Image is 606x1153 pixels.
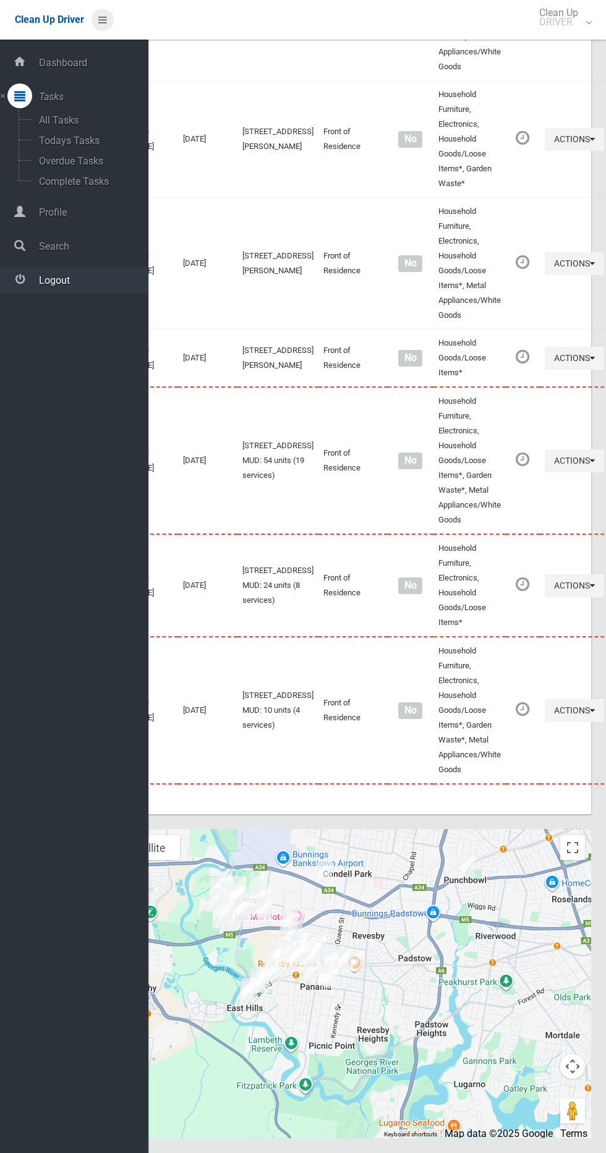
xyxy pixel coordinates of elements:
div: 193 Tower Street, PANANIA NSW 2213<br>Status : AssignedToRoute<br><a href="/driver/booking/484017... [300,955,325,986]
div: 230A Bransgrove Road, PANANIA NSW 2213<br>Status : AssignedToRoute<br><a href="/driver/booking/48... [283,904,307,935]
div: 1 Ellen Street, PANANIA NSW 2213<br>Status : AssignedToRoute<br><a href="/driver/booking/483192/c... [315,958,340,989]
td: Zone [DATE] [126,534,178,637]
td: [DATE] [178,637,237,784]
td: Household Furniture, Electronics, Household Goods/Loose Items*, Garden Waste*, Metal Appliances/W... [433,387,506,534]
td: Household Furniture, Electronics, Household Goods/Loose Items*, Garden Waste*, Metal Appliances/W... [433,637,506,784]
span: Complete Tasks [35,176,138,187]
button: Actions [545,252,604,275]
div: 39 Newland Avenue, MILPERRA NSW 2214<br>Status : AssignedToRoute<br><a href="/driver/booking/4902... [215,876,239,907]
div: 165 Horsley Road, PANANIA NSW 2213<br>Status : AssignedToRoute<br><a href="/driver/booking/488590... [274,925,299,956]
td: Zone [DATE] [126,198,178,330]
div: 4 Sydney Street, PANANIA NSW 2213<br>Status : AssignedToRoute<br><a href="/driver/booking/487122/... [289,929,314,959]
button: Actions [545,128,604,151]
td: Household Furniture, Electronics, Household Goods/Loose Items* [433,534,506,637]
i: Booking awaiting collection. Mark as collected or report issues to complete task. [516,576,529,592]
button: Toggle fullscreen view [560,835,585,860]
div: 36 Dernancourt Parade, MILPERRA NSW 2214<br>Status : AssignedToRoute<br><a href="/driver/booking/... [246,883,271,914]
td: Zone [DATE] [126,387,178,534]
button: Actions [545,449,604,472]
div: 2 Beatham Place, MILPERRA NSW 2214<br>Status : AssignedToRoute<br><a href="/driver/booking/489410... [242,882,267,913]
span: Clean Up [533,8,591,27]
div: 26 Grieve Crescent, MILPERRA NSW 2214<br>Status : AssignedToRoute<br><a href="/driver/booking/489... [224,880,249,911]
div: 13 Warlencourt Avenue, MILPERRA NSW 2214<br>Status : AssignedToRoute<br><a href="/driver/booking/... [229,895,254,925]
div: 11 Somme Crescent, MILPERRA NSW 2214<br>Status : AssignedToRoute<br><a href="/driver/booking/4888... [251,891,276,922]
td: Household Goods/Loose Items* [433,330,506,388]
span: No [398,350,422,367]
div: 12 Wilson Street, PANANIA NSW 2213<br>Status : AssignedToRoute<br><a href="/driver/booking/487987... [288,934,312,964]
div: 3A Piper Close, MILPERRA NSW 2214<br>Status : AssignedToRoute<br><a href="/driver/booking/490750/... [205,872,229,903]
div: 13 Grieve Crescent, MILPERRA NSW 2214<br>Status : AssignedToRoute<br><a href="/driver/booking/488... [222,882,247,913]
div: 12A Drake Street, PANANIA NSW 2213<br>Status : AssignedToRoute<br><a href="/driver/booking/489068... [307,929,332,960]
td: Household Furniture, Electronics, Household Goods/Loose Items*, Garden Waste* [433,81,506,198]
div: 8 Keysor Place, MILPERRA NSW 2214<br>Status : AssignedToRoute<br><a href="/driver/booking/487961/... [244,867,269,898]
td: [STREET_ADDRESS] MUD: 54 units (19 services) [237,387,318,534]
td: [DATE] [178,330,237,388]
i: Booking awaiting collection. Mark as collected or report issues to complete task. [516,349,529,365]
button: Actions [545,347,604,370]
div: 1 Piper Close, MILPERRA NSW 2214<br>Status : AssignedToRoute<br><a href="/driver/booking/488348/c... [206,872,231,903]
h4: Normal sized [393,353,429,364]
td: [DATE] [178,387,237,534]
i: Booking awaiting collection. Mark as collected or report issues to complete task. [516,701,529,717]
td: [STREET_ADDRESS] MUD: 10 units (4 services) [237,637,318,784]
span: Map data ©2025 Google [445,1128,553,1139]
h4: Normal sized [393,456,429,466]
div: 3/85 Weston Street, PANANIA NSW 2213<br>Status : AssignedToRoute<br><a href="/driver/booking/4902... [330,947,354,977]
span: Tasks [35,91,148,103]
td: Household Furniture, Electronics, Household Goods/Loose Items*, Metal Appliances/White Goods [433,198,506,330]
div: 19 Chauvel Avenue, MILPERRA NSW 2214<br>Status : AssignedToRoute<br><a href="/driver/booking/4891... [227,896,252,927]
div: 9 Flanders Avenue, MILPERRA NSW 2214<br>Status : AssignedToRoute<br><a href="/driver/booking/4896... [252,895,277,925]
div: 22 Peffer Street, PANANIA NSW 2213<br>Status : AssignedToRoute<br><a href="/driver/booking/488629... [294,948,319,979]
span: Todays Tasks [35,135,138,147]
span: No [398,577,422,594]
div: 240 Bransgrove Road, PANANIA NSW 2213<br>Status : AssignedToRoute<br><a href="/driver/booking/489... [278,904,303,935]
button: Keyboard shortcuts [384,1130,437,1139]
div: 205A Marco Avenue, PANANIA NSW 2213<br>Status : AssignedToRoute<br><a href="/driver/booking/48873... [259,944,284,975]
td: [STREET_ADDRESS][PERSON_NAME] [237,198,318,330]
button: Actions [545,574,604,597]
a: Terms (opens in new tab) [560,1128,587,1139]
h4: Normal sized [393,581,429,591]
div: 7A Raleigh Road, MILPERRA NSW 2214<br>Status : AssignedToRoute<br><a href="/driver/booking/490287... [208,895,233,926]
td: [DATE] [178,81,237,198]
div: 25 Childs Street, EAST HILLS NSW 2213<br>Status : AssignedToRoute<br><a href="/driver/booking/489... [260,948,284,979]
h4: Normal sized [393,134,429,145]
div: 25 Woodburn Avenue, PANANIA NSW 2213<br>Status : AssignedToRoute<br><a href="/driver/booking/4875... [312,950,337,981]
span: No [398,702,422,719]
button: Map camera controls [560,1054,585,1079]
div: 227 Horsley Road, PANANIA NSW 2213<br>Status : AssignedToRoute<br><a href="/driver/booking/488979... [275,906,300,937]
div: 224 Marco Avenue, PANANIA NSW 2213<br>Status : AssignedToRoute<br><a href="/driver/booking/489605... [278,936,302,967]
div: 1 Hendy Avenue, PANANIA NSW 2213<br>Status : AssignedToRoute<br><a href="/driver/booking/488783/c... [333,943,358,974]
div: 43 Monie Avenue, EAST HILLS NSW 2213<br>Status : AssignedToRoute<br><a href="/driver/booking/4880... [235,976,260,1007]
small: DRIVER [539,17,578,27]
h4: Normal sized [393,258,429,269]
td: [STREET_ADDRESS][PERSON_NAME] [237,330,318,388]
div: 18 Hazelglen Avenue, PANANIA NSW 2213<br>Status : AssignedToRoute<br><a href="/driver/booking/488... [297,932,322,963]
div: 14 Mactier Avenue, MILPERRA NSW 2214<br>Status : AssignedToRoute<br><a href="/driver/booking/4896... [233,892,258,923]
td: [STREET_ADDRESS] MUD: 24 units (8 services) [237,534,318,637]
td: Front of Residence [318,198,388,330]
div: 127 Marco Avenue, PANANIA NSW 2213<br>Status : AssignedToRoute<br><a href="/driver/booking/488571... [285,939,310,970]
td: Front of Residence [318,637,388,784]
td: Front of Residence [318,330,388,388]
i: Booking awaiting collection. Mark as collected or report issues to complete task. [516,451,529,467]
div: 8a Ellen Street, PANANIA NSW 2213<br>Status : AssignedToRoute<br><a href="/driver/booking/489134/... [314,960,338,991]
td: Zone [DATE] [126,330,178,388]
td: [DATE] [178,534,237,637]
td: Zone [DATE] [126,81,178,198]
div: 6 Towner Avenue, MILPERRA NSW 2214<br>Status : AssignedToRoute<br><a href="/driver/booking/488922... [213,870,238,901]
div: 42 Keys Parade, MILPERRA NSW 2214<br>Status : AssignedToRoute<br><a href="/driver/booking/490555/... [206,883,231,914]
span: Overdue Tasks [35,155,138,167]
span: Profile [35,206,148,218]
td: [DATE] [178,198,237,330]
div: 10 Amiens Avenue, MILPERRA NSW 2214<br>Status : AssignedToRoute<br><a href="/driver/booking/49002... [227,872,252,903]
button: Actions [545,699,604,722]
div: 47 Braesmere Road, PANANIA NSW 2213<br>Status : AssignedToRoute<br><a href="/driver/booking/49020... [278,946,303,977]
span: Search [35,240,148,252]
div: 25 Dunstan Avenue, MILPERRA NSW 2214<br>Status : AssignedToRoute<br><a href="/driver/booking/4892... [218,880,242,911]
div: 12a Lone Pine Avenue, MILPERRA NSW 2214<br>Status : AssignedToRoute<br><a href="/driver/booking/4... [215,891,240,922]
div: 60-62 Milperra Road, REVESBY NSW 2212<br>Status : AssignedToRoute<br><a href="/driver/booking/489... [312,856,337,887]
span: Logout [35,274,148,286]
span: All Tasks [35,114,138,126]
td: Zone [DATE] [126,637,178,784]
